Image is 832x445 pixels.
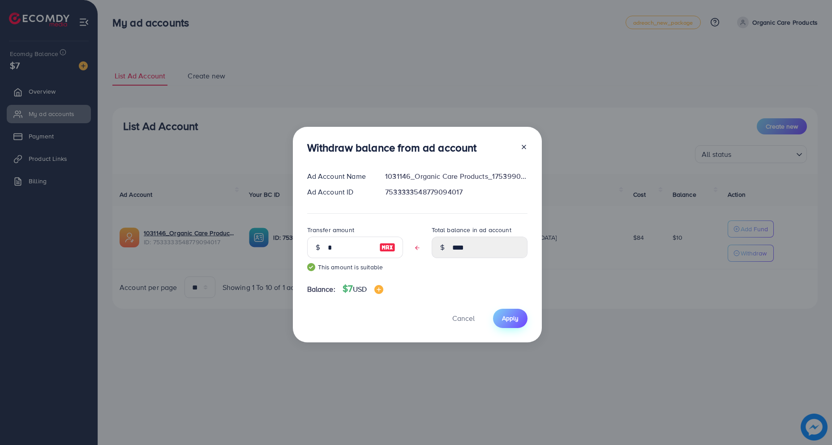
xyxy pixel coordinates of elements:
small: This amount is suitable [307,263,403,272]
img: image [379,242,395,253]
span: USD [353,284,367,294]
img: image [374,285,383,294]
h4: $7 [343,283,383,294]
span: Apply [502,314,519,323]
img: guide [307,263,315,271]
div: 1031146_Organic Care Products_1753990938207 [378,171,534,181]
span: Cancel [452,313,475,323]
button: Apply [493,309,528,328]
div: Ad Account Name [300,171,378,181]
label: Total balance in ad account [432,225,511,234]
button: Cancel [441,309,486,328]
div: Ad Account ID [300,187,378,197]
label: Transfer amount [307,225,354,234]
h3: Withdraw balance from ad account [307,141,477,154]
span: Balance: [307,284,335,294]
div: 7533333548779094017 [378,187,534,197]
